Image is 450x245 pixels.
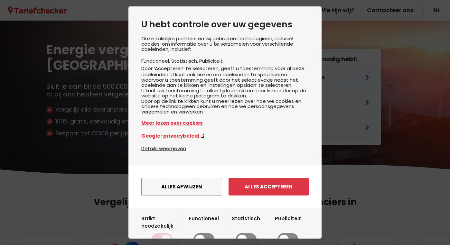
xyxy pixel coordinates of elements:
[141,119,309,127] a: Meer lezen over cookies
[141,178,222,195] button: Alles afwijzen
[128,165,322,208] div: menu
[141,58,171,64] li: Functioneel
[141,36,309,145] div: Onze zakelijke partners en wij gebruiken technologieën, inclusief cookies, om informatie over u t...
[199,58,223,64] li: Publiciteit
[141,145,186,152] button: Details weergeven
[141,19,309,30] h2: U hebt controle over uw gegevens
[141,132,309,140] a: Google-privacybeleid
[229,178,309,195] button: Alles accepteren
[171,58,199,64] li: Statistisch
